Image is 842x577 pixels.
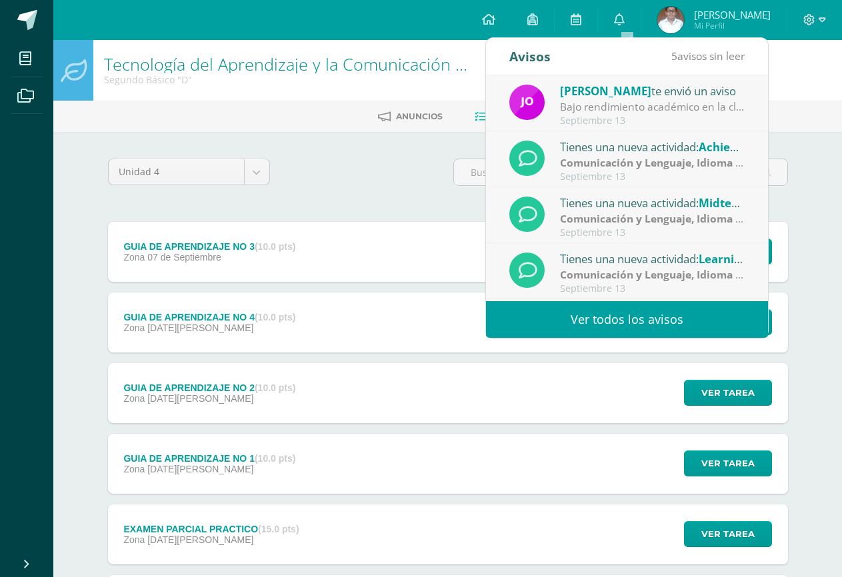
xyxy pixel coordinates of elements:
[147,393,253,404] span: [DATE][PERSON_NAME]
[560,138,745,155] div: Tienes una nueva actividad:
[701,522,755,546] span: Ver tarea
[147,464,253,474] span: [DATE][PERSON_NAME]
[258,524,299,534] strong: (15.0 pts)
[255,312,295,322] strong: (10.0 pts)
[560,171,745,183] div: Septiembre 13
[694,8,771,21] span: [PERSON_NAME]
[560,250,745,267] div: Tienes una nueva actividad:
[123,382,295,393] div: GUIA DE APRENDIZAJE NO 2
[560,155,745,171] div: | Prueba de Logro
[123,464,145,474] span: Zona
[701,451,755,476] span: Ver tarea
[475,106,550,127] a: Actividades
[123,241,295,252] div: GUIA DE APRENDIZAJE NO 3
[104,53,550,75] a: Tecnología del Aprendizaje y la Comunicación (Informática)
[684,450,772,476] button: Ver tarea
[509,85,545,120] img: 6614adf7432e56e5c9e182f11abb21f1.png
[560,267,745,283] div: | Zona
[147,252,221,263] span: 07 de Septiembre
[560,227,745,239] div: Septiembre 13
[560,283,745,294] div: Septiembre 13
[255,382,295,393] strong: (10.0 pts)
[123,393,145,404] span: Zona
[123,453,295,464] div: GUIA DE APRENDIZAJE NO 1
[104,55,471,73] h1: Tecnología del Aprendizaje y la Comunicación (Informática)
[699,251,790,267] span: Learning guide 3
[109,159,269,185] a: Unidad 4
[657,7,684,33] img: c6c55850625d03b804869e3fe2a73493.png
[560,267,823,282] strong: Comunicación y Lenguaje, Idioma Extranjero Inglés
[694,20,771,31] span: Mi Perfil
[255,453,295,464] strong: (10.0 pts)
[560,194,745,211] div: Tienes una nueva actividad:
[699,195,771,211] span: Midterm test
[123,312,295,322] div: GUIA DE APRENDIZAJE NO 4
[255,241,295,252] strong: (10.0 pts)
[671,49,677,63] span: 5
[560,99,745,115] div: Bajo rendimiento académico en la clase de Religión : Buenas tardes, estimado padre de familia: Me...
[671,49,745,63] span: avisos sin leer
[123,534,145,545] span: Zona
[123,524,299,534] div: EXAMEN PARCIAL PRACTICO
[104,73,471,86] div: Segundo Básico 'D'
[560,83,651,99] span: [PERSON_NAME]
[486,301,768,338] a: Ver todos los avisos
[147,534,253,545] span: [DATE][PERSON_NAME]
[560,115,745,127] div: Septiembre 13
[378,106,443,127] a: Anuncios
[701,380,755,405] span: Ver tarea
[560,211,823,226] strong: Comunicación y Lenguaje, Idioma Extranjero Inglés
[123,252,145,263] span: Zona
[454,159,787,185] input: Busca la actividad aquí...
[560,82,745,99] div: te envió un aviso
[560,211,745,227] div: | Parcial
[147,322,253,333] span: [DATE][PERSON_NAME]
[699,139,797,155] span: Achievement test
[684,380,772,406] button: Ver tarea
[560,155,823,170] strong: Comunicación y Lenguaje, Idioma Extranjero Inglés
[119,159,234,185] span: Unidad 4
[123,322,145,333] span: Zona
[509,38,551,75] div: Avisos
[684,521,772,547] button: Ver tarea
[396,111,443,121] span: Anuncios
